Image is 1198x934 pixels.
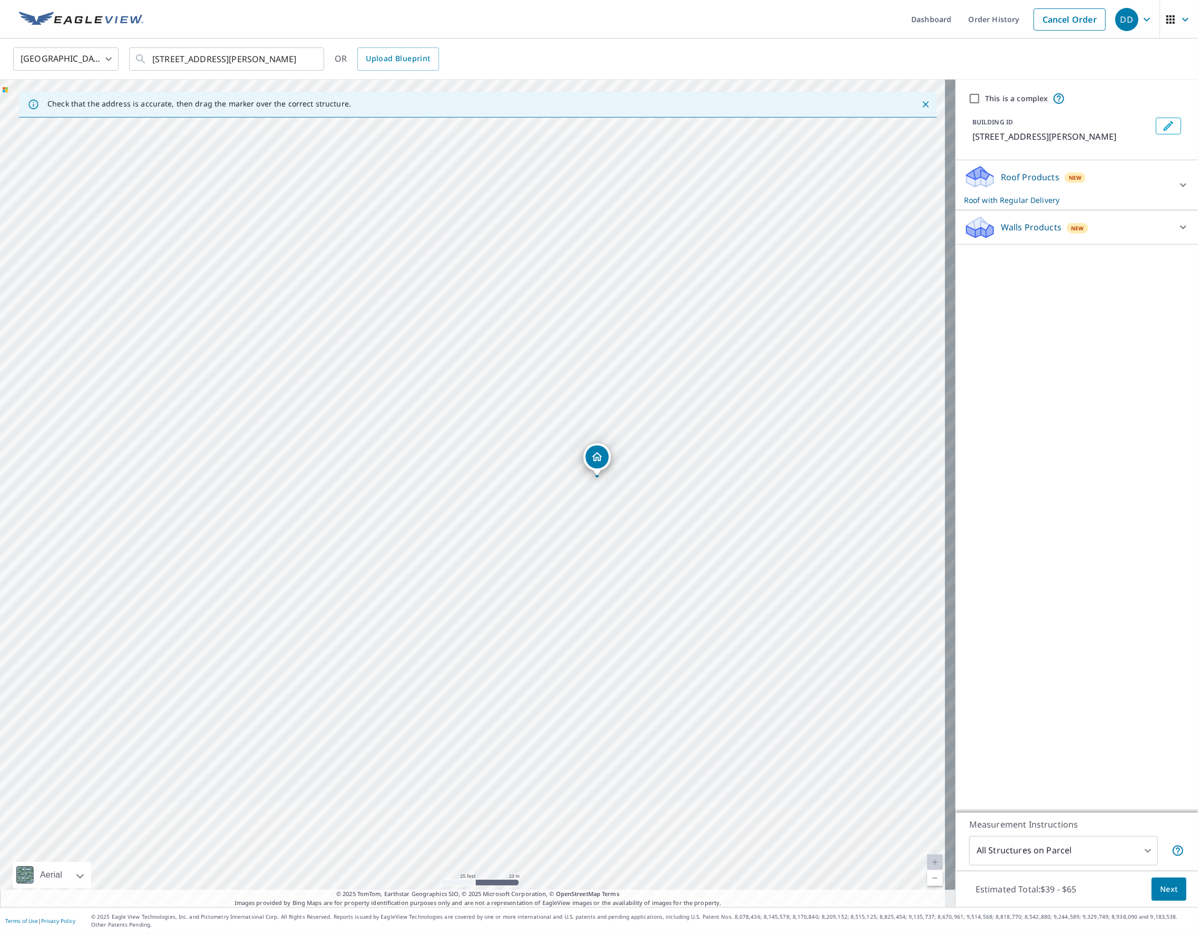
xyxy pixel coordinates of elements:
[357,47,439,71] a: Upload Blueprint
[41,917,75,925] a: Privacy Policy
[19,12,143,27] img: EV Logo
[336,890,619,899] span: © 2025 TomTom, Earthstar Geographics SIO, © 2025 Microsoft Corporation, ©
[927,854,943,870] a: Current Level 20, Zoom In Disabled
[967,878,1085,901] p: Estimated Total: $39 - $65
[972,118,1013,127] p: BUILDING ID
[927,870,943,886] a: Current Level 20, Zoom Out
[602,890,619,898] a: Terms
[152,44,303,74] input: Search by address or latitude-longitude
[47,99,351,109] p: Check that the address is accurate, then drag the marker over the correct structure.
[919,98,932,111] button: Close
[5,917,38,925] a: Terms of Use
[1034,8,1106,31] a: Cancel Order
[37,862,65,888] div: Aerial
[1001,221,1061,234] p: Walls Products
[556,890,600,898] a: OpenStreetMap
[1115,8,1138,31] div: DD
[969,836,1158,865] div: All Structures on Parcel
[13,44,119,74] div: [GEOGRAPHIC_DATA]
[366,52,430,65] span: Upload Blueprint
[91,913,1193,929] p: © 2025 Eagle View Technologies, Inc. and Pictometry International Corp. All Rights Reserved. Repo...
[13,862,91,888] div: Aerial
[964,164,1190,206] div: Roof ProductsNewRoof with Regular Delivery
[1069,173,1082,182] span: New
[5,918,75,924] p: |
[964,194,1171,206] p: Roof with Regular Delivery
[972,130,1152,143] p: [STREET_ADDRESS][PERSON_NAME]
[985,93,1048,104] label: This is a complex
[335,47,439,71] div: OR
[1156,118,1181,134] button: Edit building 1
[1001,171,1059,183] p: Roof Products
[1160,883,1178,896] span: Next
[1152,878,1186,901] button: Next
[1071,224,1084,232] span: New
[1172,844,1184,857] span: Your report will include each building or structure inside the parcel boundary. In some cases, du...
[964,215,1190,240] div: Walls ProductsNew
[583,443,611,476] div: Dropped pin, building 1, Residential property, 1606 Bryson Cv Thompsons Station, TN 37179
[969,818,1184,831] p: Measurement Instructions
